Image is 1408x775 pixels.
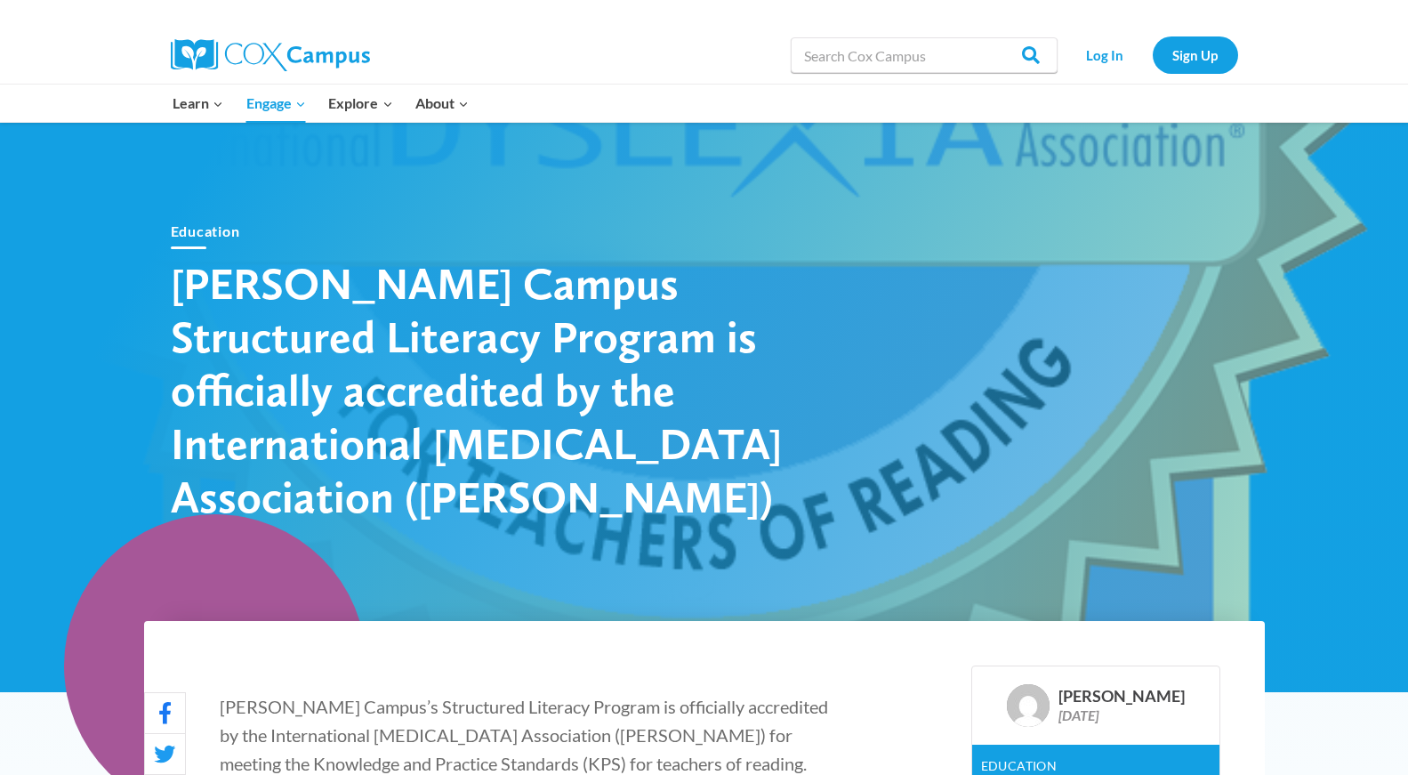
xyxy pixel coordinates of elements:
div: [PERSON_NAME] [1058,687,1185,706]
a: Education [981,758,1058,773]
a: Log In [1066,36,1144,73]
nav: Primary Navigation [162,85,480,122]
a: Education [171,222,240,239]
nav: Secondary Navigation [1066,36,1238,73]
img: Cox Campus [171,39,370,71]
span: [PERSON_NAME] Campus’s Structured Literacy Program is officially accredited by the International ... [220,696,828,774]
div: [DATE] [1058,706,1185,723]
span: Learn [173,92,223,115]
input: Search Cox Campus [791,37,1058,73]
span: About [415,92,469,115]
span: Explore [328,92,392,115]
a: Sign Up [1153,36,1238,73]
span: Engage [246,92,306,115]
h1: [PERSON_NAME] Campus Structured Literacy Program is officially accredited by the International [M... [171,256,793,523]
